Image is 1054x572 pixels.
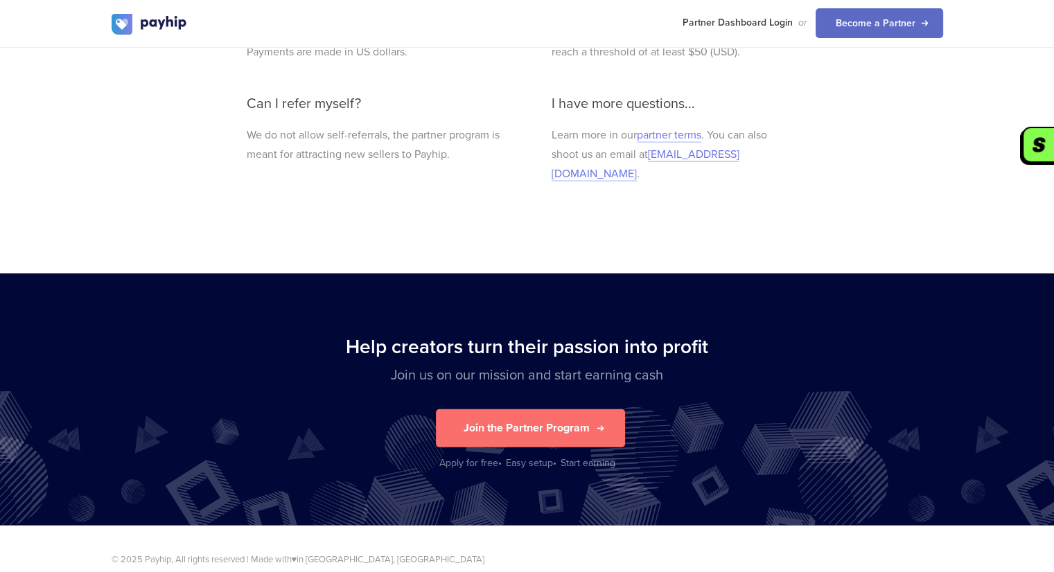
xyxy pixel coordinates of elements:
a: [EMAIL_ADDRESS][DOMAIN_NAME] [552,148,739,181]
p: © 2025 Payhip, All rights reserved | Made with in [GEOGRAPHIC_DATA], [GEOGRAPHIC_DATA] [112,553,943,566]
button: Join the Partner Program [436,409,625,447]
span: • [498,457,502,469]
h3: Can I refer myself? [247,96,503,111]
span: • [553,457,556,469]
p: Join us on our mission and start earning cash [112,366,943,386]
span: ♥ [292,554,297,565]
h2: Help creators turn their passion into profit [112,329,943,366]
p: Learn more in our . You can also shoot us an email at . [552,125,796,184]
a: Become a Partner [816,8,943,38]
div: Start earning [561,456,615,470]
img: logo.svg [112,14,188,35]
p: We do not allow self-referrals, the partner program is meant for attracting new sellers to Payhip. [247,125,503,164]
div: Apply for free [439,456,503,470]
h3: I have more questions... [552,96,796,111]
a: partner terms [637,128,701,143]
div: Easy setup [506,456,558,470]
